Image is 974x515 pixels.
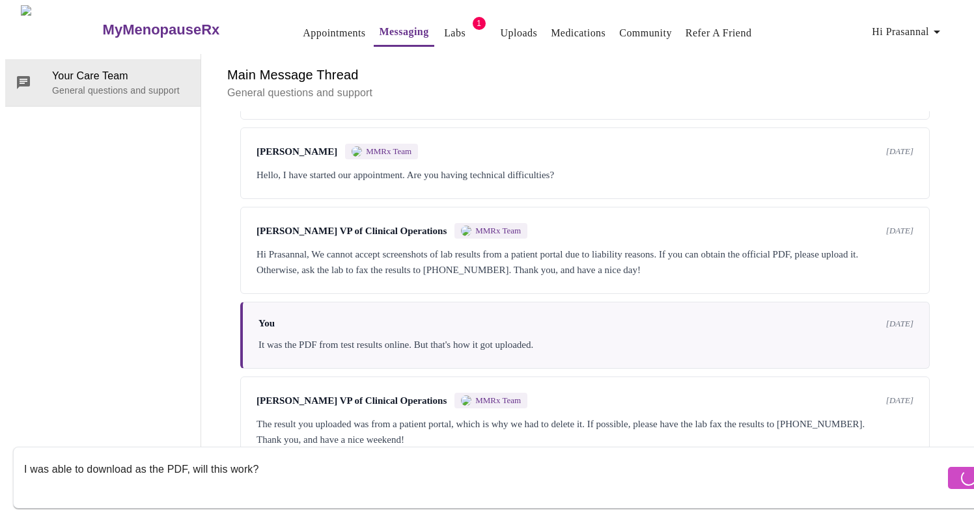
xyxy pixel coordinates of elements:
span: [PERSON_NAME] [257,146,337,157]
div: The result you uploaded was from a patient portal, which is why we had to delete it. If possible,... [257,416,913,447]
span: 1 [473,17,486,30]
span: [DATE] [886,395,913,406]
a: MyMenopauseRx [101,7,271,53]
button: Uploads [495,20,543,46]
button: Medications [546,20,611,46]
div: It was the PDF from test results online. But that's how it got uploaded. [258,337,913,352]
p: General questions and support [227,85,943,101]
div: Your Care TeamGeneral questions and support [5,59,201,106]
span: MMRx Team [475,226,521,236]
button: Appointments [298,20,370,46]
span: [DATE] [886,319,913,329]
img: MMRX [461,226,471,236]
button: Messaging [374,19,434,47]
img: MMRX [461,395,471,406]
span: [PERSON_NAME] VP of Clinical Operations [257,395,447,406]
h3: MyMenopauseRx [103,21,220,38]
span: MMRx Team [366,146,411,157]
h6: Main Message Thread [227,64,943,85]
span: Your Care Team [52,68,190,84]
span: MMRx Team [475,395,521,406]
textarea: Send a message about your appointment [24,456,945,498]
button: Labs [434,20,476,46]
span: [DATE] [886,226,913,236]
span: [PERSON_NAME] VP of Clinical Operations [257,226,447,237]
a: Uploads [501,24,538,42]
p: General questions and support [52,84,190,97]
a: Community [619,24,672,42]
img: MMRX [352,146,362,157]
a: Medications [551,24,605,42]
a: Appointments [303,24,365,42]
div: Hi Prasannal, We cannot accept screenshots of lab results from a patient portal due to liability ... [257,246,913,278]
button: Refer a Friend [680,20,757,46]
a: Refer a Friend [686,24,752,42]
span: You [258,318,275,329]
img: MyMenopauseRx Logo [21,5,101,54]
a: Messaging [379,23,428,41]
div: Hello, I have started our appointment. Are you having technical difficulties? [257,167,913,183]
button: Community [614,20,677,46]
button: Hi Prasannal [867,19,950,45]
span: [DATE] [886,146,913,157]
a: Labs [444,24,466,42]
span: Hi Prasannal [872,23,945,41]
